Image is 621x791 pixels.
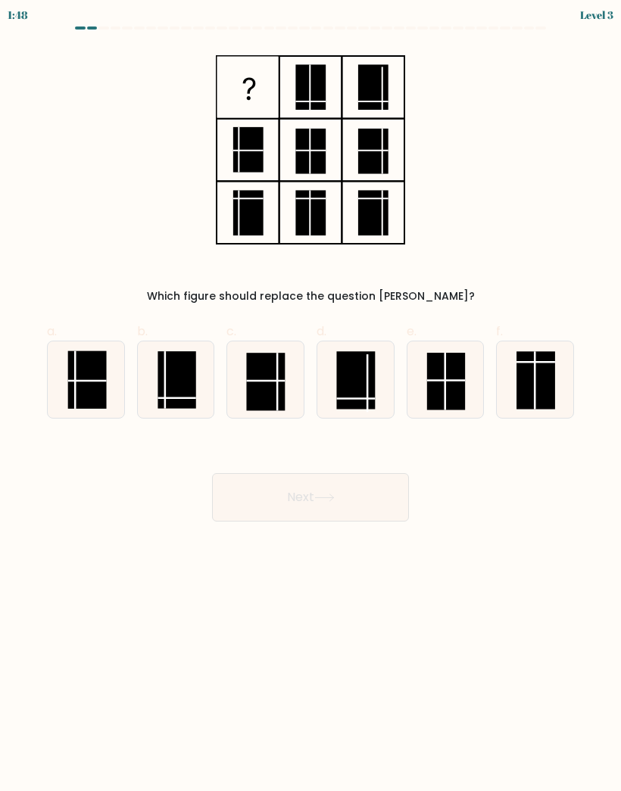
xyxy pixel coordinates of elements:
[56,288,565,304] div: Which figure should replace the question [PERSON_NAME]?
[137,322,148,340] span: b.
[407,322,417,340] span: e.
[226,322,236,340] span: c.
[212,473,409,522] button: Next
[47,322,57,340] span: a.
[580,7,613,23] div: Level 3
[8,7,28,23] div: 1:48
[317,322,326,340] span: d.
[496,322,503,340] span: f.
